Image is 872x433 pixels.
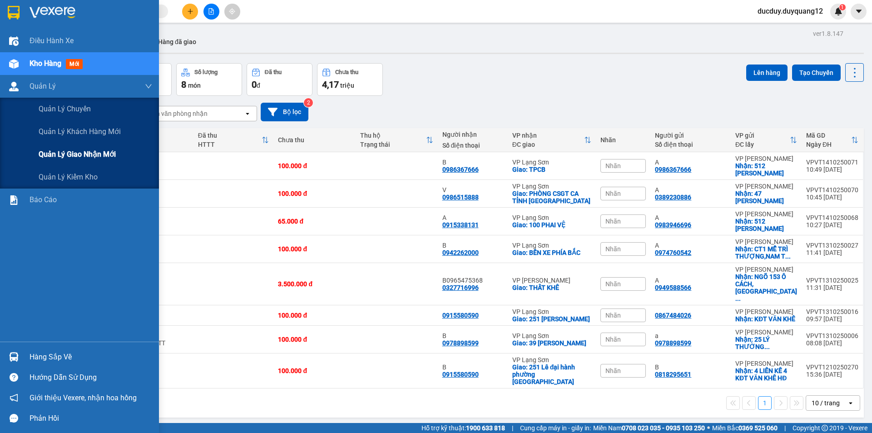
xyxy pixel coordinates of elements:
[512,356,591,363] div: VP Lạng Sơn
[735,328,797,336] div: VP [PERSON_NAME]
[806,132,851,139] div: Mã GD
[600,136,646,144] div: Nhãn
[806,315,858,323] div: 09:57 [DATE]
[9,36,19,46] img: warehouse-icon
[30,412,152,425] div: Phản hồi
[605,312,621,319] span: Nhãn
[792,65,841,81] button: Tạo Chuyến
[605,162,621,169] span: Nhãn
[278,280,351,288] div: 3.500.000 đ
[851,4,867,20] button: caret-down
[735,190,797,204] div: Nhận: 47 PHẠM ĐỒNG
[442,371,479,378] div: 0915580590
[841,4,844,10] span: 1
[735,218,797,232] div: Nhận: 512 MINH KHAI
[806,277,858,284] div: VPVT1310250025
[261,103,308,121] button: Bộ lọc
[806,159,858,166] div: VPVT1410250071
[442,339,479,347] div: 0978898599
[605,280,621,288] span: Nhãn
[655,249,691,256] div: 0974760542
[278,136,351,144] div: Chưa thu
[278,190,351,197] div: 100.000 đ
[806,363,858,371] div: VPVT1210250270
[278,367,351,374] div: 100.000 đ
[252,79,257,90] span: 0
[317,63,383,96] button: Chưa thu4,17 triệu
[655,284,691,291] div: 0949588566
[622,424,705,432] strong: 0708 023 035 - 0935 103 250
[360,141,426,148] div: Trạng thái
[442,249,479,256] div: 0942262000
[813,29,843,39] div: ver 1.8.147
[512,284,591,291] div: Giao: THẤT KHÊ
[198,132,262,139] div: Đã thu
[421,423,505,433] span: Hỗ trợ kỹ thuật:
[278,336,351,343] div: 100.000 đ
[512,242,591,249] div: VP Lạng Sơn
[806,284,858,291] div: 11:31 [DATE]
[746,65,788,81] button: Lên hàng
[735,367,797,382] div: Nhận: 4 LIỀN KỀ 4 KĐT VĂN KHÊ HĐ
[145,83,152,90] span: down
[442,214,503,221] div: A
[512,308,591,315] div: VP Lạng Sơn
[822,425,828,431] span: copyright
[806,332,858,339] div: VPVT1310250006
[508,128,596,152] th: Toggle SortBy
[181,79,186,90] span: 8
[340,82,354,89] span: triệu
[265,69,282,75] div: Đã thu
[39,149,116,160] span: Quản lý giao nhận mới
[224,4,240,20] button: aim
[512,159,591,166] div: VP Lạng Sơn
[442,332,503,339] div: B
[9,82,19,91] img: warehouse-icon
[834,7,842,15] img: icon-new-feature
[512,190,591,204] div: Giao: PHÒNG CSGT CA TỈNH LẠNG SƠN
[785,253,791,260] span: ...
[304,98,313,107] sup: 2
[655,194,691,201] div: 0389230886
[30,80,56,92] span: Quản Lý
[655,132,726,139] div: Người gửi
[784,423,786,433] span: |
[655,141,726,148] div: Số điện thoại
[30,392,137,403] span: Giới thiệu Vexere, nhận hoa hồng
[802,128,863,152] th: Toggle SortBy
[735,308,797,315] div: VP [PERSON_NAME]
[145,109,208,118] div: Chọn văn phòng nhận
[9,59,19,69] img: warehouse-icon
[278,312,351,319] div: 100.000 đ
[735,245,797,260] div: Nhận: CT1 MỄ TRÌ THƯỢNG,NAM TỪ LIÊM,HÀ NỘII
[758,396,772,410] button: 1
[855,7,863,15] span: caret-down
[655,371,691,378] div: 0818295651
[247,63,312,96] button: Đã thu0đ
[512,221,591,229] div: Giao: 100 PHAI VỆ
[278,218,351,225] div: 65.000 đ
[806,221,858,229] div: 10:27 [DATE]
[442,166,479,173] div: 0986367666
[806,214,858,221] div: VPVT1410250068
[806,186,858,194] div: VPVT1410250070
[707,426,710,430] span: ⚪️
[735,273,797,302] div: Nhận: NGÕ 153 Ô CÁCH,VIỆT HƯNG,LONG BIÊN,HÀ NỘI
[39,171,98,183] span: Quản lý kiểm kho
[322,79,339,90] span: 4,17
[193,128,274,152] th: Toggle SortBy
[512,132,584,139] div: VP nhận
[806,242,858,249] div: VPVT1310250027
[30,35,74,46] span: Điều hành xe
[593,423,705,433] span: Miền Nam
[712,423,778,433] span: Miền Bắc
[442,221,479,229] div: 0915338131
[208,8,214,15] span: file-add
[442,284,479,291] div: 0327716996
[655,312,691,319] div: 0867484026
[512,332,591,339] div: VP Lạng Sơn
[512,315,591,323] div: Giao: 251 LÊ ĐẠI HÀNH
[738,424,778,432] strong: 0369 525 060
[30,371,152,384] div: Hướng dẫn sử dụng
[735,238,797,245] div: VP [PERSON_NAME]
